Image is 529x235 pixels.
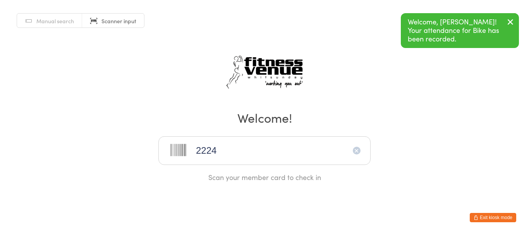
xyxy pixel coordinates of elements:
[470,213,516,222] button: Exit kiosk mode
[8,109,521,126] h2: Welcome!
[158,136,371,165] input: Scan barcode
[101,17,136,25] span: Scanner input
[401,13,519,48] div: Welcome, [PERSON_NAME]! Your attendance for Bike has been recorded.
[216,47,313,98] img: Fitness Venue Whitsunday
[158,172,371,182] div: Scan your member card to check in
[36,17,74,25] span: Manual search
